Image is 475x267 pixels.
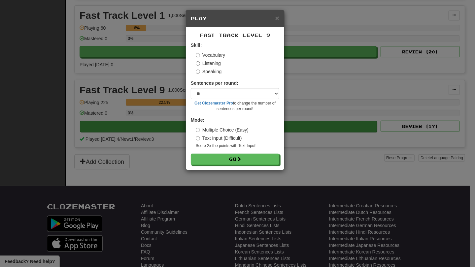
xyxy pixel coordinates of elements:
[196,136,200,140] input: Text Input (Difficult)
[200,32,270,38] span: Fast Track Level 9
[191,117,204,123] strong: Mode:
[191,154,279,165] button: Go
[196,61,200,66] input: Listening
[196,135,242,141] label: Text Input (Difficult)
[196,127,249,133] label: Multiple Choice (Easy)
[196,60,221,67] label: Listening
[191,101,279,112] small: to change the number of sentences per round!
[196,53,200,57] input: Vocabulary
[194,101,233,105] a: Get Clozemaster Pro
[275,15,279,21] button: Close
[191,15,279,22] h5: Play
[196,52,225,58] label: Vocabulary
[196,70,200,74] input: Speaking
[275,14,279,22] span: ×
[196,68,221,75] label: Speaking
[191,43,202,48] strong: Skill:
[191,80,238,86] label: Sentences per round:
[196,143,279,149] small: Score 2x the points with Text Input !
[196,128,200,132] input: Multiple Choice (Easy)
